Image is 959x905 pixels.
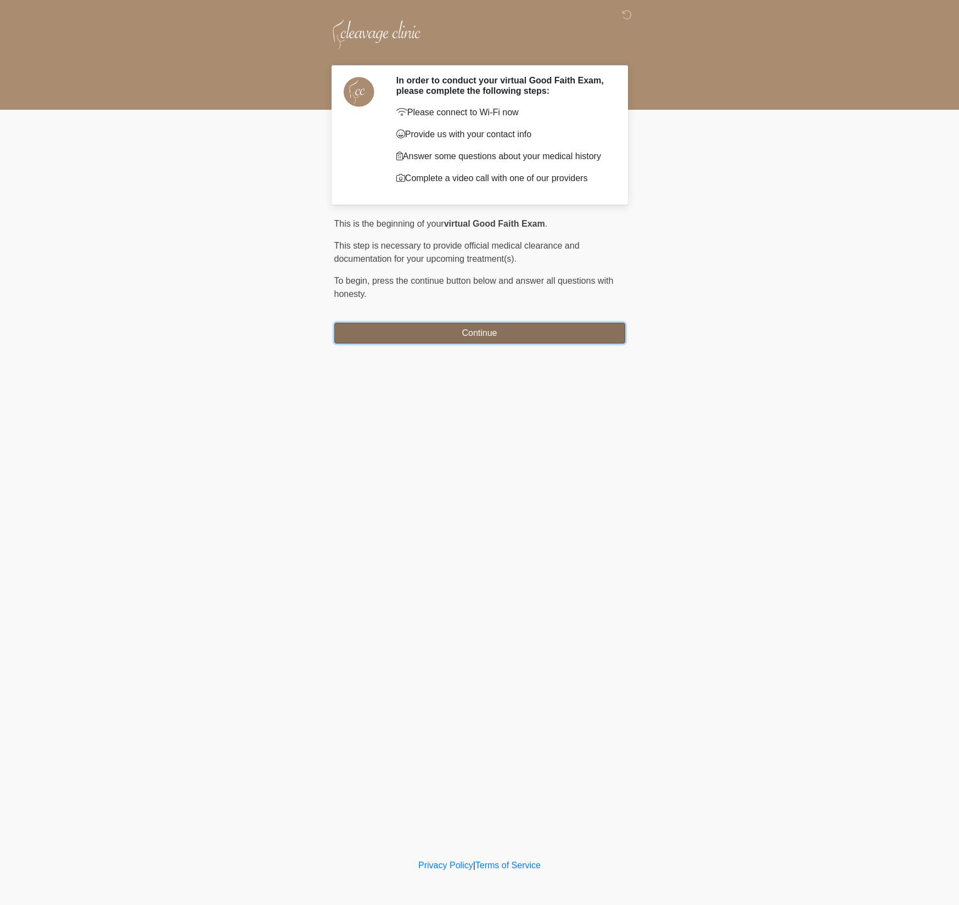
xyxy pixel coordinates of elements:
[418,861,473,870] a: Privacy Policy
[334,276,372,285] span: To begin,
[334,323,625,344] button: Continue
[396,128,609,141] p: Provide us with your contact info
[323,8,430,60] img: Cleavage Clinic Logo
[343,75,375,108] img: Agent Avatar
[396,172,609,185] p: Complete a video call with one of our providers
[396,75,609,96] h2: In order to conduct your virtual Good Faith Exam, please complete the following steps:
[396,106,609,119] p: Please connect to Wi-Fi now
[396,150,609,163] p: Answer some questions about your medical history
[473,861,475,870] a: |
[475,861,541,870] a: Terms of Service
[545,219,547,228] span: .
[334,241,580,263] span: This step is necessary to provide official medical clearance and documentation for your upcoming ...
[334,219,444,228] span: This is the beginning of your
[334,276,614,299] span: press the continue button below and answer all questions with honesty.
[444,219,545,228] strong: virtual Good Faith Exam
